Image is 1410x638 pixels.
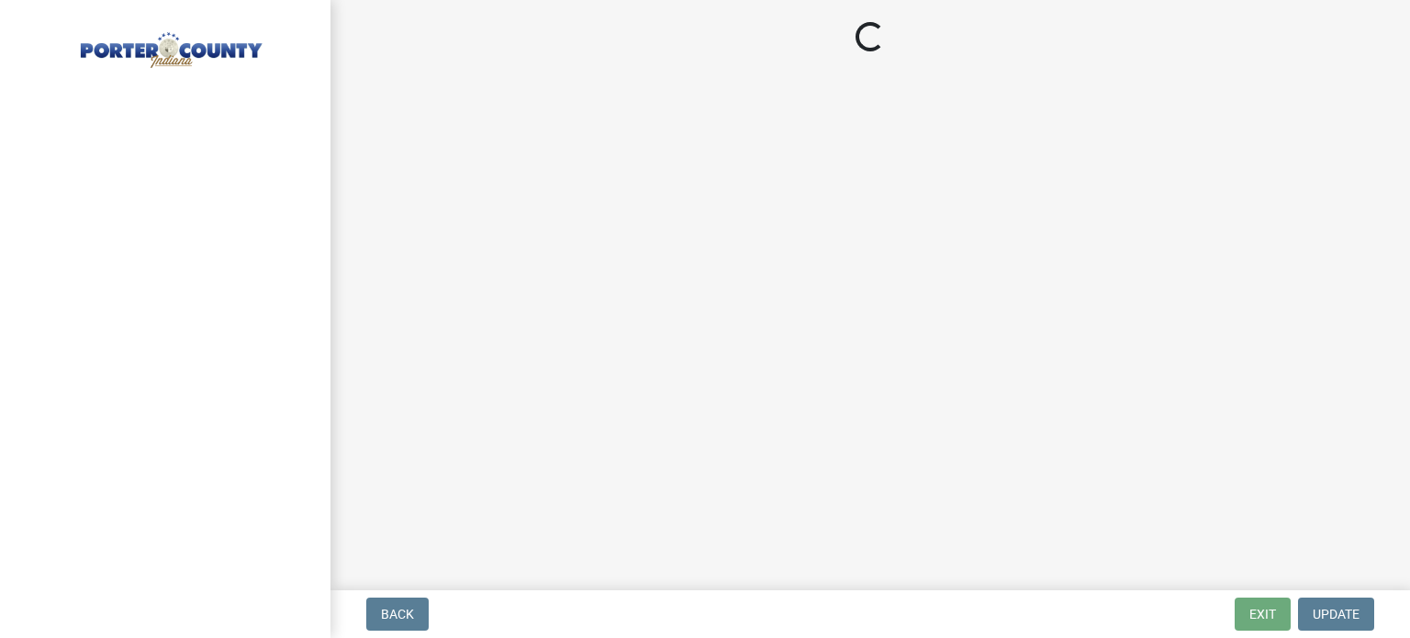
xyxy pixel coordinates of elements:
span: Back [381,607,414,621]
button: Update [1298,598,1374,631]
button: Back [366,598,429,631]
img: Porter County, Indiana [37,19,301,71]
span: Update [1313,607,1360,621]
button: Exit [1235,598,1291,631]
